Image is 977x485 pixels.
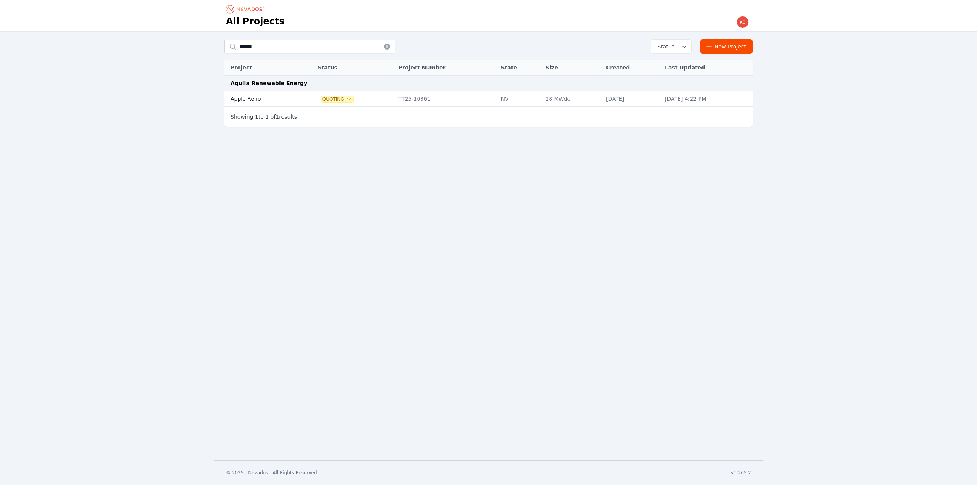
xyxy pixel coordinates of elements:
th: Last Updated [661,60,753,76]
span: 1 [255,114,258,120]
h1: All Projects [226,15,285,27]
td: 28 MWdc [542,91,602,107]
td: Apple Reno [224,91,300,107]
div: © 2025 - Nevados - All Rights Reserved [226,470,317,476]
td: Aquila Renewable Energy [224,76,753,91]
th: Project Number [395,60,497,76]
th: Status [314,60,395,76]
span: 1 [276,114,279,120]
button: Quoting [321,96,353,102]
div: v1.265.2 [731,470,751,476]
img: kevin.west@nevados.solar [737,16,749,28]
p: Showing to of results [231,113,297,121]
th: State [497,60,542,76]
nav: Breadcrumb [226,3,266,15]
th: Project [224,60,300,76]
td: [DATE] [602,91,661,107]
th: Created [602,60,661,76]
span: 1 [265,114,269,120]
span: Status [654,43,674,50]
tr: Apple RenoQuotingTT25-10361NV28 MWdc[DATE][DATE] 4:22 PM [224,91,753,107]
a: New Project [700,39,753,54]
td: [DATE] 4:22 PM [661,91,753,107]
button: Status [651,40,691,53]
td: TT25-10361 [395,91,497,107]
td: NV [497,91,542,107]
th: Size [542,60,602,76]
